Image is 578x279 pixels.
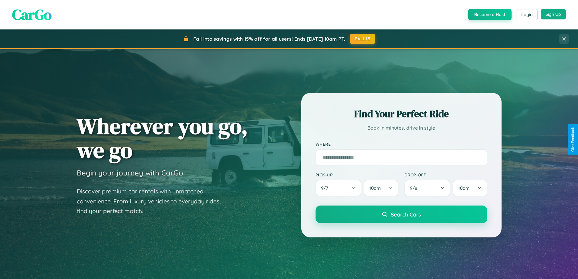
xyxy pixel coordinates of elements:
button: 9/7 [316,180,362,196]
label: Where [316,141,487,147]
h2: Find Your Perfect Ride [316,107,487,121]
p: Discover premium car rentals with unmatched convenience. From luxury vehicles to everyday rides, ... [77,186,228,216]
button: Login [516,9,538,20]
label: Drop-off [404,172,487,177]
span: CarGo [12,5,52,25]
span: Search Cars [391,211,421,218]
button: Search Cars [316,206,487,223]
span: 10am [369,185,381,191]
h3: Begin your journey with CarGo [77,168,183,177]
button: Sign Up [541,9,566,19]
button: Become a Host [468,9,512,20]
span: 9 / 7 [321,185,331,191]
label: Pick-up [316,172,398,177]
h1: Wherever you go, we go [77,114,248,162]
button: 10am [364,180,398,196]
button: FALL15 [350,34,375,44]
button: 9/8 [404,180,451,196]
span: Fall into savings with 15% off for all users! Ends [DATE] 10am PT. [193,36,345,42]
span: 9 / 8 [410,185,420,191]
div: Give Feedback [571,127,575,152]
p: Book in minutes, drive in style [316,124,487,132]
button: 10am [453,180,487,196]
span: 10am [458,185,470,191]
